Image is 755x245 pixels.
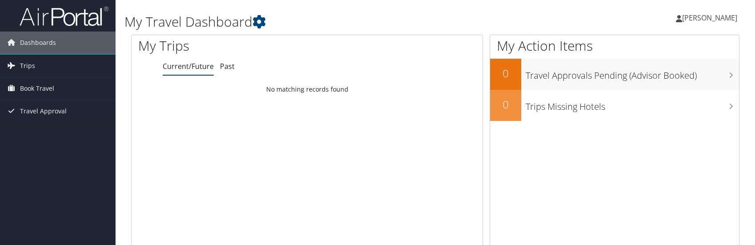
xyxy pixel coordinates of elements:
[132,81,483,97] td: No matching records found
[526,96,739,113] h3: Trips Missing Hotels
[20,6,108,27] img: airportal-logo.png
[124,12,539,31] h1: My Travel Dashboard
[163,61,214,71] a: Current/Future
[220,61,235,71] a: Past
[20,55,35,77] span: Trips
[20,32,56,54] span: Dashboards
[20,77,54,100] span: Book Travel
[526,65,739,82] h3: Travel Approvals Pending (Advisor Booked)
[490,59,739,90] a: 0Travel Approvals Pending (Advisor Booked)
[490,90,739,121] a: 0Trips Missing Hotels
[490,66,521,81] h2: 0
[490,36,739,55] h1: My Action Items
[138,36,330,55] h1: My Trips
[682,13,737,23] span: [PERSON_NAME]
[20,100,67,122] span: Travel Approval
[490,97,521,112] h2: 0
[676,4,746,31] a: [PERSON_NAME]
